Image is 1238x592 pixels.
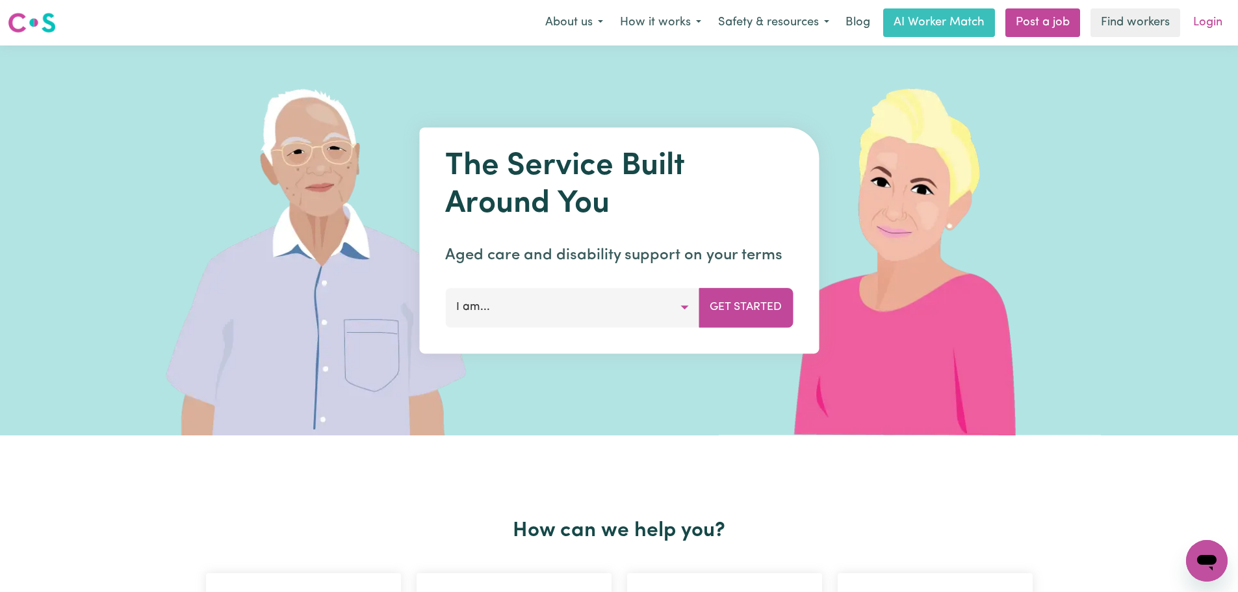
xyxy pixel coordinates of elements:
button: Safety & resources [710,9,838,36]
a: Careseekers logo [8,8,56,38]
p: Aged care and disability support on your terms [445,244,793,267]
button: About us [537,9,612,36]
button: Get Started [699,288,793,327]
button: I am... [445,288,699,327]
a: Login [1185,8,1230,37]
a: Find workers [1090,8,1180,37]
a: AI Worker Match [883,8,995,37]
h2: How can we help you? [198,519,1040,543]
a: Blog [838,8,878,37]
iframe: Button to launch messaging window [1186,540,1228,582]
h1: The Service Built Around You [445,148,793,223]
img: Careseekers logo [8,11,56,34]
a: Post a job [1005,8,1080,37]
button: How it works [612,9,710,36]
